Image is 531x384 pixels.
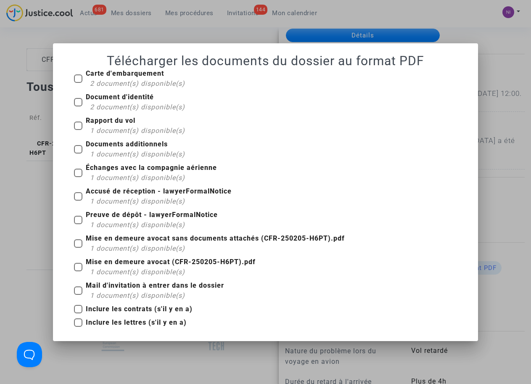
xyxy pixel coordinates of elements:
span: 1 document(s) disponible(s) [90,197,185,205]
span: 1 document(s) disponible(s) [90,174,185,182]
span: 1 document(s) disponible(s) [90,150,185,158]
b: Mise en demeure avocat sans documents attachés (CFR-250205-H6PT).pdf [86,234,345,242]
b: Inclure les contrats (s'il y en a) [86,305,193,313]
span: 1 document(s) disponible(s) [90,244,185,252]
span: 1 document(s) disponible(s) [90,268,185,276]
span: 2 document(s) disponible(s) [90,79,185,87]
h1: Télécharger les documents du dossier au format PDF [63,53,468,69]
span: 2 document(s) disponible(s) [90,103,185,111]
span: 1 document(s) disponible(s) [90,127,185,135]
b: Rapport du vol [86,117,135,124]
b: Documents additionnels [86,140,168,148]
span: 1 document(s) disponible(s) [90,221,185,229]
b: Preuve de dépôt - lawyerFormalNotice [86,211,218,219]
span: 1 document(s) disponible(s) [90,291,185,299]
b: Inclure les lettres (s'il y en a) [86,318,187,326]
b: Accusé de réception - lawyerFormalNotice [86,187,232,195]
b: Mail d'invitation à entrer dans le dossier [86,281,224,289]
iframe: Help Scout Beacon - Open [17,342,42,367]
b: Mise en demeure avocat (CFR-250205-H6PT).pdf [86,258,256,266]
b: Carte d'embarquement [86,69,164,77]
b: Échanges avec la compagnie aérienne [86,164,217,172]
b: Document d'identité [86,93,154,101]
